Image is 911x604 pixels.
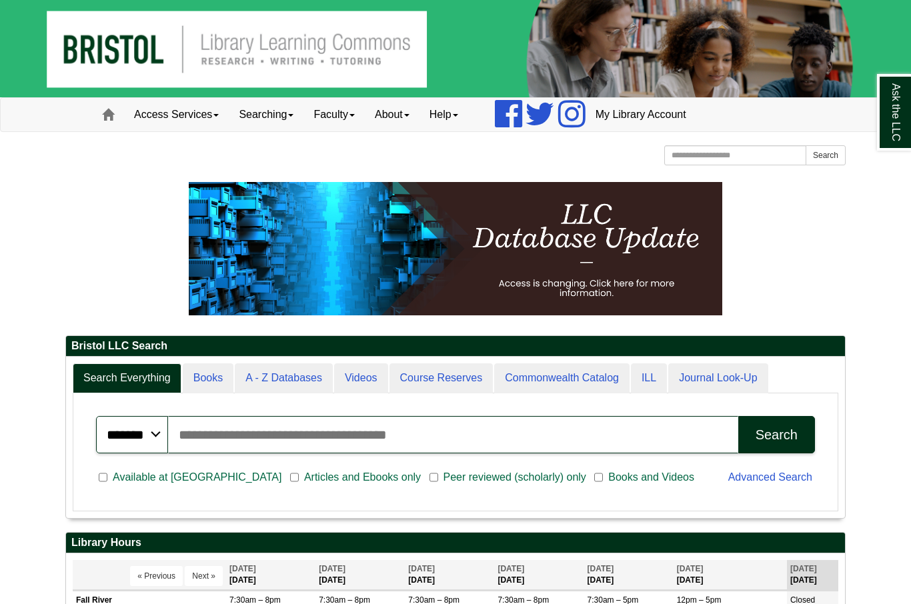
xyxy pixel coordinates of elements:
input: Available at [GEOGRAPHIC_DATA] [99,471,107,483]
span: Peer reviewed (scholarly) only [438,469,592,485]
a: Videos [334,363,388,393]
input: Books and Videos [594,471,603,483]
th: [DATE] [226,560,315,590]
th: [DATE] [315,560,405,590]
a: My Library Account [586,98,696,131]
span: Books and Videos [603,469,700,485]
th: [DATE] [674,560,787,590]
button: Next » [185,566,223,586]
span: [DATE] [319,564,345,573]
th: [DATE] [584,560,674,590]
span: [DATE] [677,564,704,573]
th: [DATE] [494,560,584,590]
button: Search [738,416,815,453]
img: HTML tutorial [189,182,722,315]
input: Peer reviewed (scholarly) only [429,471,438,483]
span: [DATE] [498,564,524,573]
span: [DATE] [588,564,614,573]
button: « Previous [130,566,183,586]
th: [DATE] [787,560,838,590]
a: Advanced Search [728,471,812,483]
a: About [365,98,419,131]
a: Books [183,363,233,393]
input: Articles and Ebooks only [290,471,299,483]
h2: Library Hours [66,533,845,553]
a: Help [419,98,468,131]
a: ILL [631,363,667,393]
a: Faculty [303,98,365,131]
span: [DATE] [790,564,817,573]
a: Searching [229,98,303,131]
button: Search [806,145,846,165]
h2: Bristol LLC Search [66,336,845,357]
a: A - Z Databases [235,363,333,393]
span: [DATE] [229,564,256,573]
a: Journal Look-Up [668,363,768,393]
span: Articles and Ebooks only [299,469,426,485]
th: [DATE] [405,560,494,590]
span: Available at [GEOGRAPHIC_DATA] [107,469,287,485]
div: Search [756,427,798,443]
a: Course Reserves [389,363,494,393]
a: Commonwealth Catalog [494,363,630,393]
a: Access Services [124,98,229,131]
a: Search Everything [73,363,181,393]
span: [DATE] [408,564,435,573]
